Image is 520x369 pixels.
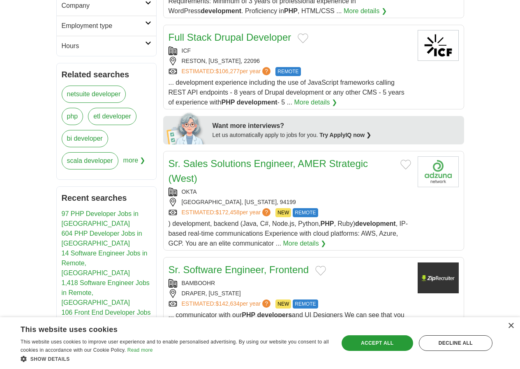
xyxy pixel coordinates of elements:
[169,264,309,275] a: Sr. Software Engineer, Frontend
[201,7,241,14] strong: development
[213,131,459,139] div: Let us automatically apply to jobs for you.
[283,239,326,248] a: More details ❯
[62,86,126,103] a: netsuite developer
[182,208,273,217] a: ESTIMATED:$172,458per year?
[221,99,235,106] strong: PHP
[342,335,413,351] div: Accept all
[62,152,118,169] a: scala developer
[62,21,145,31] h2: Employment type
[242,311,255,318] strong: PHP
[262,208,270,216] span: ?
[62,41,145,51] h2: Hours
[182,67,273,76] a: ESTIMATED:$106,277per year?
[169,57,411,65] div: RESTON, [US_STATE], 22096
[62,68,151,81] h2: Related searches
[418,262,459,293] img: Company logo
[62,108,83,125] a: php
[262,299,270,308] span: ?
[88,108,136,125] a: etl developer
[294,97,337,107] a: More details ❯
[169,79,404,106] span: ... development experience including the use of JavaScript frameworks calling REST API endpoints ...
[169,32,291,43] a: Full Stack Drupal Developer
[262,67,270,75] span: ?
[418,30,459,61] img: ICF logo
[355,220,396,227] strong: development
[166,111,206,144] img: apply-iq-scientist.png
[320,220,334,227] strong: PHP
[123,152,146,174] span: more ❯
[21,355,329,363] div: Show details
[215,300,239,307] span: $142,634
[215,68,239,74] span: $106,277
[257,311,292,318] strong: developers
[169,158,368,184] a: Sr. Sales Solutions Engineer, AMER Strategic (West)
[293,208,318,217] span: REMOTE
[30,356,70,362] span: Show details
[418,156,459,187] img: Company logo
[400,160,411,169] button: Add to favorite jobs
[169,289,411,298] div: DRAPER, [US_STATE]
[284,7,298,14] strong: PHP
[508,323,514,329] div: Close
[275,67,300,76] span: REMOTE
[315,266,326,276] button: Add to favorite jobs
[169,311,404,338] span: ... communicator with our and UI Designers We can see that you have a service-minded attitude Pro...
[21,322,309,334] div: This website uses cookies
[344,6,387,16] a: More details ❯
[319,132,371,138] a: Try ApplyIQ now ❯
[169,188,411,196] div: OKTA
[419,335,492,351] div: Decline all
[21,339,329,353] span: This website uses cookies to improve user experience and to enable personalised advertising. By u...
[62,230,142,247] a: 604 PHP Developer Jobs in [GEOGRAPHIC_DATA]
[169,279,411,288] div: BAMBOOHR
[57,36,156,56] a: Hours
[169,198,411,207] div: [GEOGRAPHIC_DATA], [US_STATE], 94199
[62,309,151,336] a: 106 Front End Developer Jobs in Remote, [GEOGRAPHIC_DATA]
[215,209,239,216] span: $172,458
[293,299,318,309] span: REMOTE
[275,299,291,309] span: NEW
[57,16,156,36] a: Employment type
[62,130,108,147] a: bi developer
[169,220,408,247] span: ) development, backend (Java, C#, Node.js, Python, , Ruby) , IP-based real-time communications Ex...
[62,279,150,306] a: 1,418 Software Engineer Jobs in Remote, [GEOGRAPHIC_DATA]
[182,47,191,54] a: ICF
[213,121,459,131] div: Want more interviews?
[62,210,139,227] a: 97 PHP Developer Jobs in [GEOGRAPHIC_DATA]
[62,250,148,276] a: 14 Software Engineer Jobs in Remote, [GEOGRAPHIC_DATA]
[62,192,151,204] h2: Recent searches
[127,347,153,353] a: Read more, opens a new window
[62,1,145,11] h2: Company
[182,299,273,309] a: ESTIMATED:$142,634per year?
[298,33,308,43] button: Add to favorite jobs
[275,208,291,217] span: NEW
[237,99,277,106] strong: development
